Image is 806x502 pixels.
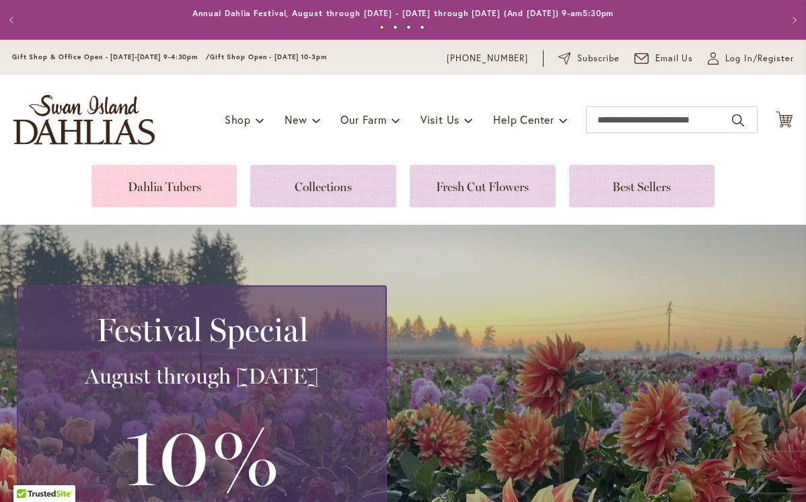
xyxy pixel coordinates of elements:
button: 3 of 4 [406,25,411,30]
a: Log In/Register [708,52,794,65]
span: Email Us [655,52,694,65]
span: Subscribe [577,52,620,65]
span: Help Center [493,112,554,127]
a: [PHONE_NUMBER] [447,52,528,65]
span: Visit Us [420,112,460,127]
button: Next [779,7,806,34]
span: Gift Shop Open - [DATE] 10-3pm [210,52,327,61]
h3: August through [DATE] [34,363,369,390]
a: store logo [13,95,155,145]
span: Gift Shop & Office Open - [DATE]-[DATE] 9-4:30pm / [12,52,210,61]
span: Shop [225,112,251,127]
span: Log In/Register [725,52,794,65]
a: Annual Dahlia Festival, August through [DATE] - [DATE] through [DATE] (And [DATE]) 9-am5:30pm [192,8,614,18]
a: Subscribe [558,52,620,65]
span: New [285,112,307,127]
button: 2 of 4 [393,25,398,30]
button: 1 of 4 [379,25,384,30]
button: 4 of 4 [420,25,425,30]
h2: Festival Special [34,311,369,349]
span: Our Farm [340,112,386,127]
a: Email Us [634,52,694,65]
